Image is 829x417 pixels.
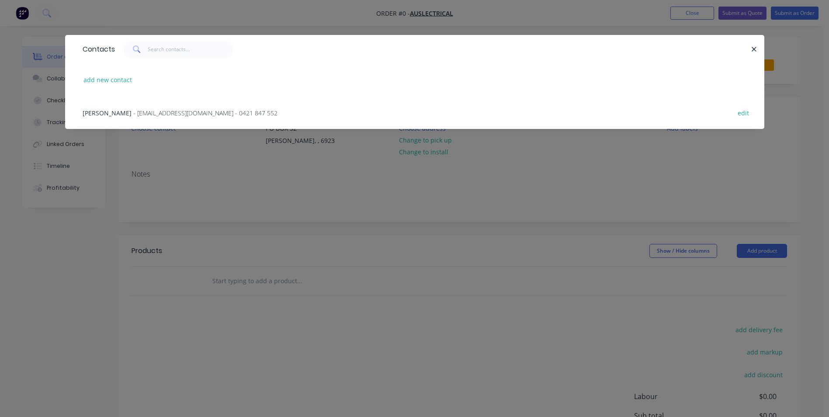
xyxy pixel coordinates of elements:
[148,41,233,58] input: Search contacts...
[78,35,115,63] div: Contacts
[733,107,754,118] button: edit
[133,109,277,117] span: - [EMAIL_ADDRESS][DOMAIN_NAME] - 0421 847 552
[79,74,137,86] button: add new contact
[83,109,132,117] span: [PERSON_NAME]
